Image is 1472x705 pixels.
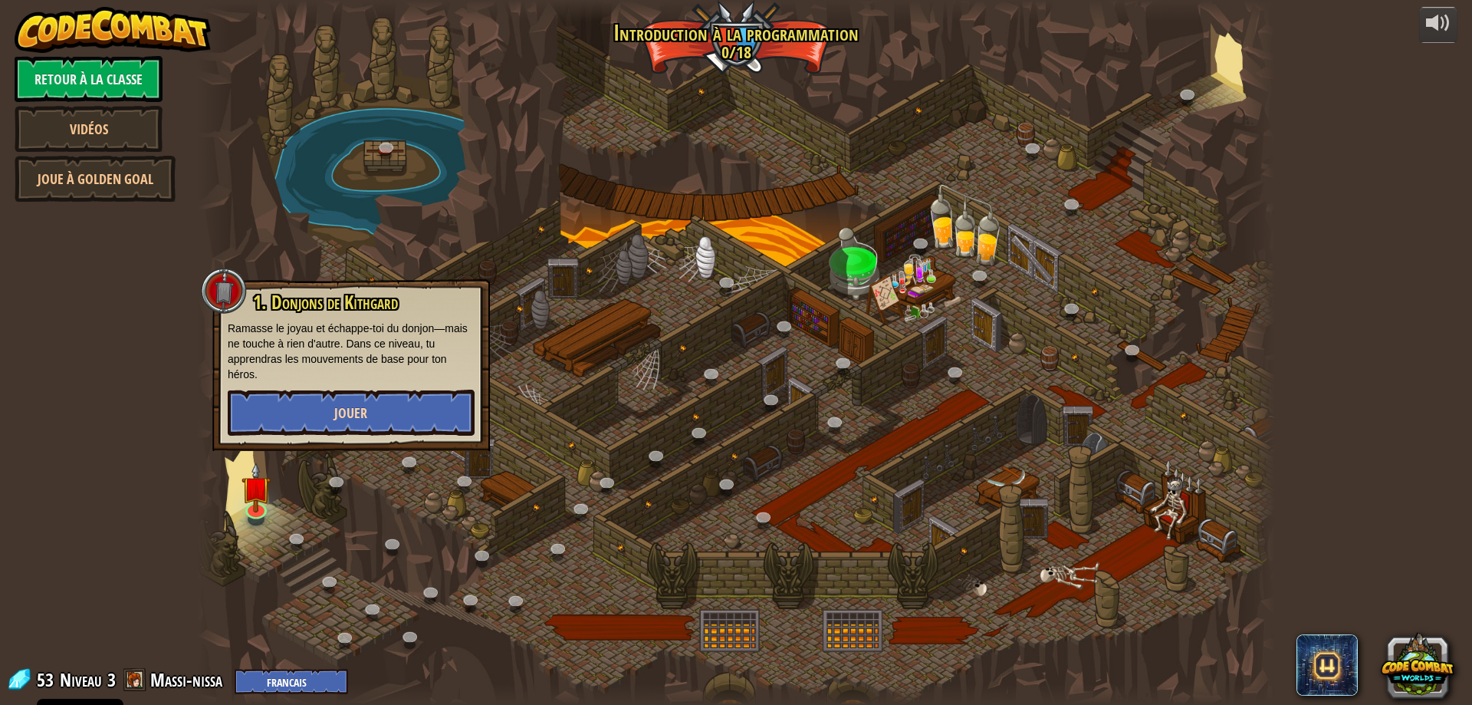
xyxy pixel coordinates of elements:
a: Massi-nissa [150,667,227,692]
img: CodeCombat - Learn how to code by playing a game [15,7,211,53]
a: Vidéos [15,106,163,152]
span: 1. Donjons de Kithgard [253,289,398,315]
img: level-banner-unstarted.png [242,463,271,513]
button: Ajuster le volume [1419,7,1457,43]
p: Ramasse le joyau et échappe-toi du donjon—mais ne touche à rien d'autre. Dans ce niveau, tu appre... [228,321,475,382]
span: 53 [37,667,58,692]
a: Retour à la Classe [15,56,163,102]
span: 3 [107,667,116,692]
button: Jouer [228,390,475,436]
a: Joue à Golden Goal [15,156,176,202]
span: Niveau [60,667,102,693]
span: Jouer [334,404,367,423]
